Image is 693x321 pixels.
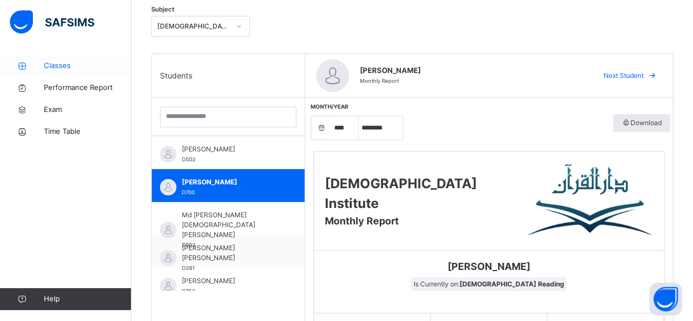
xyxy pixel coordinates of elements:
span: Performance Report [44,82,131,93]
img: default.svg [316,59,349,92]
span: Download [621,118,662,128]
button: Open asap [649,283,682,316]
span: Help [44,294,131,305]
span: Monthly Report [325,215,399,227]
span: Monthly Report [360,78,399,84]
img: safsims [10,10,94,33]
span: Is Currently on: [411,277,567,291]
span: D763 [182,288,195,294]
span: D700 [182,189,195,195]
span: [PERSON_NAME] [PERSON_NAME] [182,243,280,263]
span: Students [160,70,192,81]
span: Time Table [44,126,131,137]
img: Darul Quran Institute [528,162,653,239]
span: Subject [151,5,174,14]
span: [PERSON_NAME] [182,276,280,286]
span: [PERSON_NAME] [182,177,280,187]
span: [DEMOGRAPHIC_DATA] Institute [325,176,477,211]
img: default.svg [160,250,176,266]
span: [PERSON_NAME] [182,144,280,154]
span: D502 [182,156,196,162]
span: Next Student [604,71,644,81]
span: D281 [182,265,194,271]
span: Classes [44,60,131,71]
img: default.svg [160,278,176,294]
span: [PERSON_NAME] [322,259,656,274]
img: default.svg [160,179,176,195]
img: default.svg [160,146,176,162]
span: Md [PERSON_NAME][DEMOGRAPHIC_DATA] [PERSON_NAME] [182,210,280,240]
div: [DEMOGRAPHIC_DATA] Reading [157,21,230,31]
img: default.svg [160,222,176,238]
span: Exam [44,104,131,115]
span: [PERSON_NAME] [360,65,584,76]
b: [DEMOGRAPHIC_DATA] Reading [460,280,564,288]
span: Month/Year [311,103,348,110]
